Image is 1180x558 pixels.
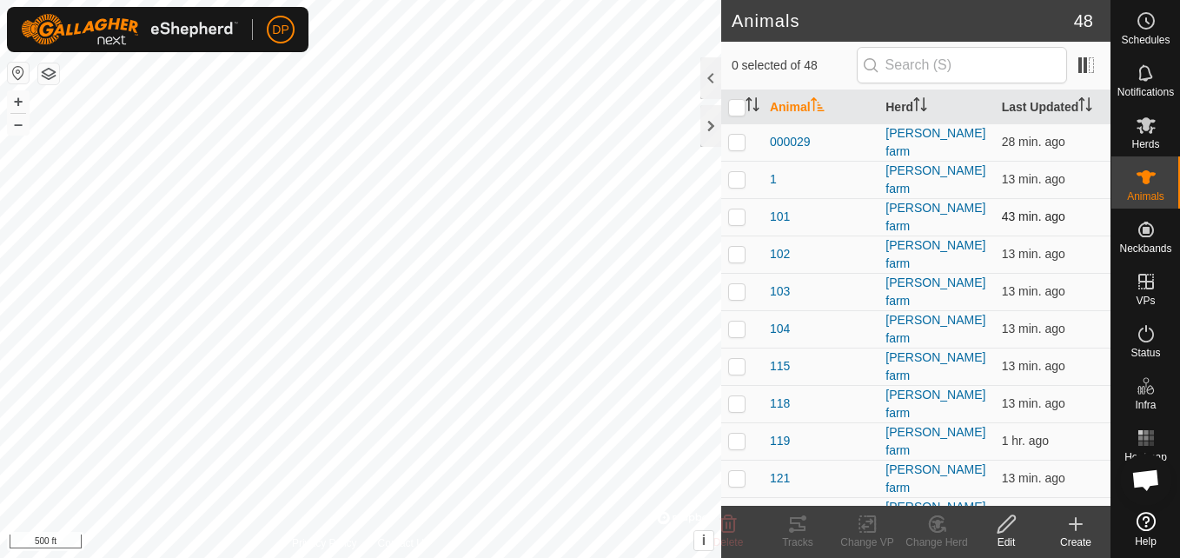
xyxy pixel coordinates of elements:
span: 121 [770,469,790,488]
span: Oct 7, 2025, 8:53 AM [1002,396,1065,410]
th: Animal [763,90,878,124]
a: Privacy Policy [292,535,357,551]
a: Contact Us [378,535,429,551]
div: [PERSON_NAME] farm [885,236,987,273]
span: Oct 7, 2025, 8:23 AM [1002,209,1065,223]
p-sorticon: Activate to sort [811,100,825,114]
span: Notifications [1117,87,1174,97]
button: – [8,114,29,135]
button: Reset Map [8,63,29,83]
button: i [694,531,713,550]
span: Oct 7, 2025, 8:53 AM [1002,359,1065,373]
p-sorticon: Activate to sort [746,100,759,114]
span: 119 [770,432,790,450]
span: Help [1135,536,1157,547]
div: [PERSON_NAME] farm [885,124,987,161]
span: Neckbands [1119,243,1171,254]
span: 103 [770,282,790,301]
span: Status [1130,348,1160,358]
input: Search (S) [857,47,1067,83]
div: Tracks [763,535,832,550]
p-sorticon: Activate to sort [1078,100,1092,114]
div: Change Herd [902,535,971,550]
span: Delete [713,536,744,548]
div: Create [1041,535,1110,550]
span: Schedules [1121,35,1170,45]
span: Animals [1127,191,1164,202]
div: Open chat [1120,454,1172,506]
span: 115 [770,357,790,375]
div: [PERSON_NAME] farm [885,386,987,422]
span: 118 [770,395,790,413]
div: [PERSON_NAME] farm [885,461,987,497]
span: Oct 7, 2025, 8:53 AM [1002,172,1065,186]
span: Oct 7, 2025, 8:53 AM [1002,284,1065,298]
button: Map Layers [38,63,59,84]
th: Last Updated [995,90,1110,124]
h2: Animals [732,10,1074,31]
span: VPs [1136,296,1155,306]
span: Oct 7, 2025, 7:38 AM [1002,434,1050,448]
span: Herds [1131,139,1159,149]
span: Oct 7, 2025, 8:53 AM [1002,247,1065,261]
a: Help [1111,505,1180,554]
th: Herd [878,90,994,124]
span: i [702,533,706,548]
div: [PERSON_NAME] farm [885,311,987,348]
span: 104 [770,320,790,338]
img: Gallagher Logo [21,14,238,45]
span: Oct 7, 2025, 8:53 AM [1002,471,1065,485]
div: [PERSON_NAME] farm [885,498,987,535]
div: [PERSON_NAME] farm [885,199,987,236]
span: 101 [770,208,790,226]
p-sorticon: Activate to sort [913,100,927,114]
span: 102 [770,245,790,263]
div: Edit [971,535,1041,550]
span: Heatmap [1124,452,1167,462]
div: [PERSON_NAME] farm [885,162,987,198]
div: [PERSON_NAME] farm [885,349,987,385]
span: 000029 [770,133,811,151]
span: DP [272,21,288,39]
span: Oct 7, 2025, 8:38 AM [1002,135,1065,149]
span: 1 [770,170,777,189]
div: Change VP [832,535,902,550]
span: Infra [1135,400,1156,410]
span: Oct 7, 2025, 8:53 AM [1002,322,1065,335]
div: [PERSON_NAME] farm [885,274,987,310]
button: + [8,91,29,112]
div: [PERSON_NAME] farm [885,423,987,460]
span: 48 [1074,8,1093,34]
span: 0 selected of 48 [732,56,857,75]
